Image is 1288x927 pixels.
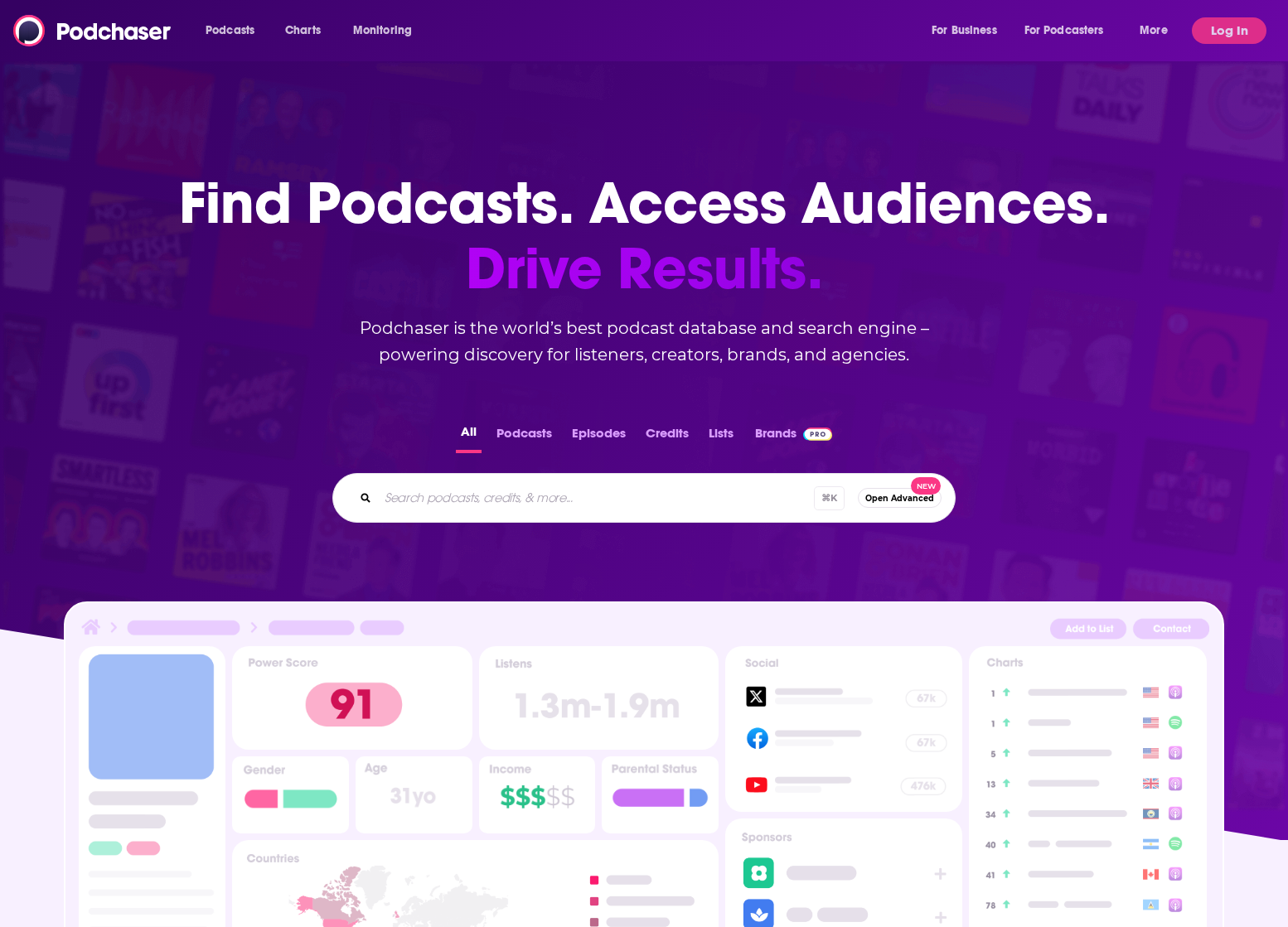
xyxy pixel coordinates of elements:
[179,236,1110,302] span: Drive Results.
[491,421,557,453] button: Podcasts
[704,421,738,453] button: Lists
[285,19,321,42] span: Charts
[803,427,832,441] img: Podchaser Pro
[332,473,956,523] div: Search podcasts, credits, & more...
[356,756,472,833] img: Podcast Insights Age
[232,646,472,750] img: Podcast Insights Power score
[814,486,845,510] span: ⌘ K
[179,171,1110,302] h1: Find Podcasts. Access Audiences.
[274,17,331,44] a: Charts
[312,315,976,368] h2: Podchaser is the world’s best podcast database and search engine – powering discovery for listene...
[602,756,719,833] img: Podcast Insights Parental Status
[911,477,941,495] span: New
[865,494,934,503] span: Open Advanced
[456,421,482,453] button: All
[232,756,349,833] img: Podcast Insights Gender
[1014,17,1128,44] button: open menu
[479,756,596,833] img: Podcast Insights Income
[13,15,172,46] img: Podchaser - Follow, Share and Rate Podcasts
[194,17,276,44] button: open menu
[1024,19,1104,42] span: For Podcasters
[858,488,942,508] button: Open AdvancedNew
[1128,17,1189,44] button: open menu
[353,19,412,42] span: Monitoring
[1140,19,1168,42] span: More
[920,17,1018,44] button: open menu
[378,485,814,511] input: Search podcasts, credits, & more...
[567,421,631,453] button: Episodes
[1192,17,1266,44] button: Log In
[341,17,433,44] button: open menu
[641,421,694,453] button: Credits
[755,421,832,453] a: BrandsPodchaser Pro
[725,646,962,812] img: Podcast Socials
[206,19,254,42] span: Podcasts
[79,616,1209,645] img: Podcast Insights Header
[932,19,997,42] span: For Business
[479,646,719,750] img: Podcast Insights Listens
